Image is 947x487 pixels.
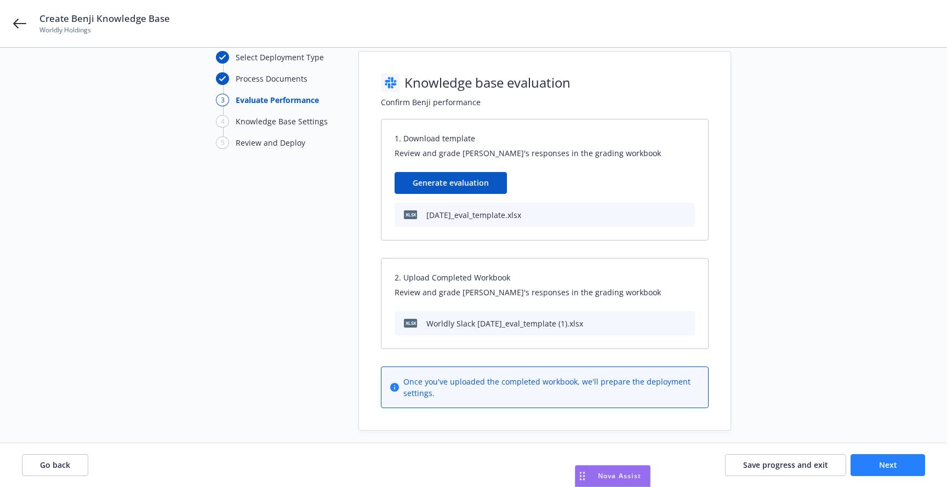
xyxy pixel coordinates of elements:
div: Review and Deploy [236,137,305,148]
button: Generate evaluation [395,172,507,194]
div: 5 [216,136,229,149]
div: Evaluate Performance [236,94,319,106]
h3: 2. Upload Completed Workbook [395,272,695,283]
span: xlsx [404,210,417,219]
span: Review and grade [PERSON_NAME]'s responses in the grading workbook [395,287,695,298]
h1: Knowledge base evaluation [404,73,571,92]
h2: Confirm Benji performance [381,96,709,108]
button: Go back [22,454,88,476]
button: download file [682,209,691,221]
div: 4 [216,115,229,128]
span: Nova Assist [598,471,641,480]
span: Create Benji Knowledge Base [39,12,170,25]
div: Select Deployment Type [236,51,324,63]
div: [DATE]_eval_template.xlsx [426,209,521,221]
button: Nova Assist [575,465,651,487]
span: Go back [40,460,70,470]
span: Review and grade [PERSON_NAME]'s responses in the grading workbook [395,147,695,159]
span: xlsx [404,319,417,327]
span: Save progress and exit [743,460,828,470]
div: Drag to move [575,466,589,486]
span: Next [879,460,897,470]
div: 3 [216,94,229,106]
div: Worldly Slack [DATE]_eval_template (1).xlsx [426,318,583,329]
div: Process Documents [236,73,307,84]
div: Knowledge Base Settings [236,116,328,127]
span: Worldly Holdings [39,25,170,35]
button: Next [851,454,925,476]
span: Once you've uploaded the completed workbook, we'll prepare the deployment settings. [403,376,699,399]
h3: 1. Download template [395,133,695,144]
button: Save progress and exit [725,454,846,476]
